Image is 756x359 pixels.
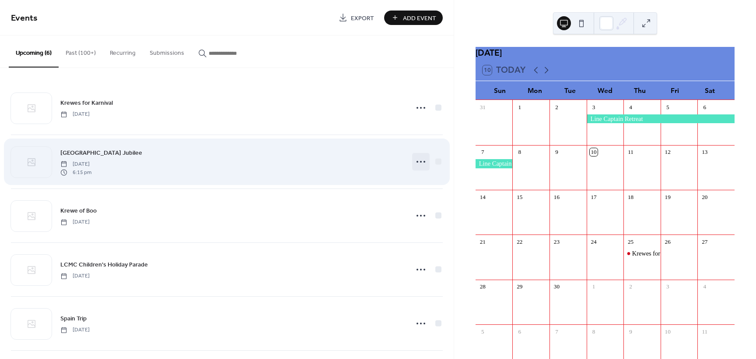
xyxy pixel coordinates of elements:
[623,81,658,100] div: Thu
[664,238,672,246] div: 26
[516,148,524,156] div: 8
[60,168,91,176] span: 6:15 pm
[60,313,87,323] a: Spain Trip
[516,238,524,246] div: 22
[590,103,598,111] div: 3
[479,238,486,246] div: 21
[590,327,598,335] div: 8
[623,249,661,258] div: Krewes for Karnival
[664,283,672,291] div: 3
[332,11,381,25] a: Export
[693,81,728,100] div: Sat
[626,283,634,291] div: 2
[59,36,103,67] button: Past (100+)
[664,148,672,156] div: 12
[626,148,634,156] div: 11
[479,193,486,201] div: 14
[701,103,709,111] div: 6
[701,238,709,246] div: 27
[632,249,684,258] div: Krewes for Karnival
[143,36,191,67] button: Submissions
[658,81,693,100] div: Fri
[701,327,709,335] div: 11
[60,326,90,334] span: [DATE]
[60,110,90,118] span: [DATE]
[60,272,90,280] span: [DATE]
[479,148,486,156] div: 7
[590,148,598,156] div: 10
[103,36,143,67] button: Recurring
[664,193,672,201] div: 19
[516,103,524,111] div: 1
[553,283,560,291] div: 30
[479,283,486,291] div: 28
[60,259,148,270] a: LCMC Children's Holiday Parade
[476,47,735,60] div: [DATE]
[701,193,709,201] div: 20
[587,114,735,123] div: Line Captain Retreat
[590,193,598,201] div: 17
[590,238,598,246] div: 24
[626,193,634,201] div: 18
[664,103,672,111] div: 5
[664,327,672,335] div: 10
[60,206,97,216] a: Krewe of Boo
[516,283,524,291] div: 29
[60,218,90,226] span: [DATE]
[479,103,486,111] div: 31
[626,238,634,246] div: 25
[553,103,560,111] div: 2
[9,36,59,68] button: Upcoming (6)
[553,327,560,335] div: 7
[701,283,709,291] div: 4
[11,10,38,27] span: Events
[60,160,91,168] span: [DATE]
[553,81,588,100] div: Tue
[60,98,113,108] a: Krewes for Karnival
[553,193,560,201] div: 16
[588,81,623,100] div: Wed
[553,148,560,156] div: 9
[483,81,518,100] div: Sun
[590,283,598,291] div: 1
[60,260,148,270] span: LCMC Children's Holiday Parade
[479,327,486,335] div: 5
[518,81,553,100] div: Mon
[626,103,634,111] div: 4
[553,238,560,246] div: 23
[60,206,97,216] span: Krewe of Boo
[701,148,709,156] div: 13
[351,14,374,23] span: Export
[60,148,142,158] a: [GEOGRAPHIC_DATA] Jubilee
[626,327,634,335] div: 9
[516,193,524,201] div: 15
[384,11,443,25] button: Add Event
[476,159,513,168] div: Line Captain Retreat
[60,314,87,323] span: Spain Trip
[516,327,524,335] div: 6
[403,14,436,23] span: Add Event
